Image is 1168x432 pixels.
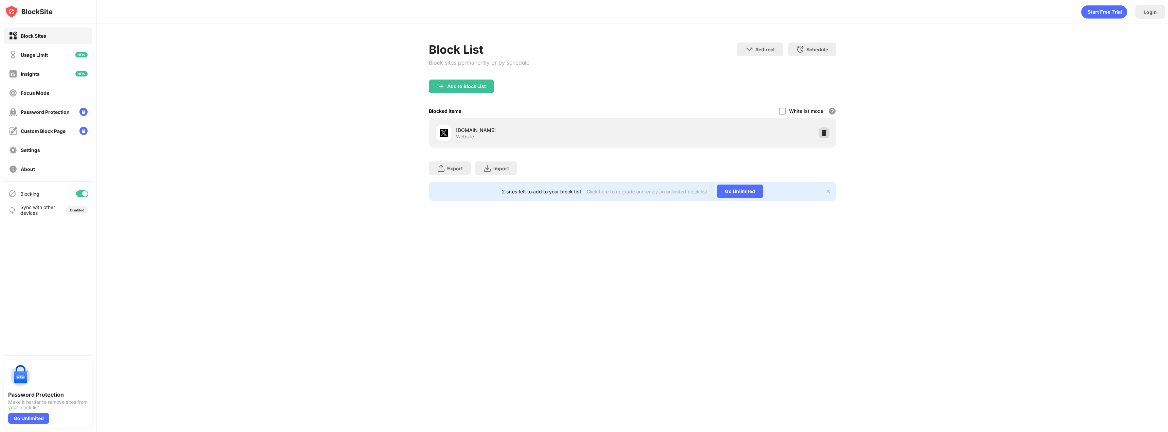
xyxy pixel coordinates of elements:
[21,109,70,115] div: Password Protection
[20,191,39,197] div: Blocking
[8,399,88,410] div: Make it harder to remove sites from your block list
[8,364,33,388] img: push-password-protection.svg
[717,185,763,198] div: Go Unlimited
[9,146,17,154] img: settings-off.svg
[440,129,448,137] img: favicons
[9,70,17,78] img: insights-off.svg
[447,84,486,89] div: Add to Block List
[8,391,88,398] div: Password Protection
[429,42,529,56] div: Block List
[9,165,17,173] img: about-off.svg
[456,134,474,140] div: Website
[9,32,17,40] img: block-on.svg
[21,147,40,153] div: Settings
[8,190,16,198] img: blocking-icon.svg
[21,52,48,58] div: Usage Limit
[79,108,88,116] img: lock-menu.svg
[447,166,463,171] div: Export
[587,189,709,194] div: Click here to upgrade and enjoy an unlimited block list.
[789,108,823,114] div: Whitelist mode
[21,33,46,39] div: Block Sites
[9,127,17,135] img: customize-block-page-off.svg
[493,166,509,171] div: Import
[1081,5,1127,19] div: animation
[8,413,49,424] div: Go Unlimited
[825,189,831,194] img: x-button.svg
[21,166,35,172] div: About
[9,51,17,59] img: time-usage-off.svg
[21,90,49,96] div: Focus Mode
[79,127,88,135] img: lock-menu.svg
[755,47,775,52] div: Redirect
[21,71,40,77] div: Insights
[429,108,461,114] div: Blocked Items
[75,71,88,76] img: new-icon.svg
[5,5,53,18] img: logo-blocksite.svg
[9,108,17,116] img: password-protection-off.svg
[456,126,633,134] div: [DOMAIN_NAME]
[502,189,583,194] div: 2 sites left to add to your block list.
[806,47,828,52] div: Schedule
[21,128,66,134] div: Custom Block Page
[20,204,55,216] div: Sync with other devices
[429,59,529,66] div: Block sites permanently or by schedule
[1144,9,1157,15] div: Login
[8,206,16,214] img: sync-icon.svg
[75,52,88,57] img: new-icon.svg
[70,208,84,212] div: Disabled
[9,89,17,97] img: focus-off.svg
